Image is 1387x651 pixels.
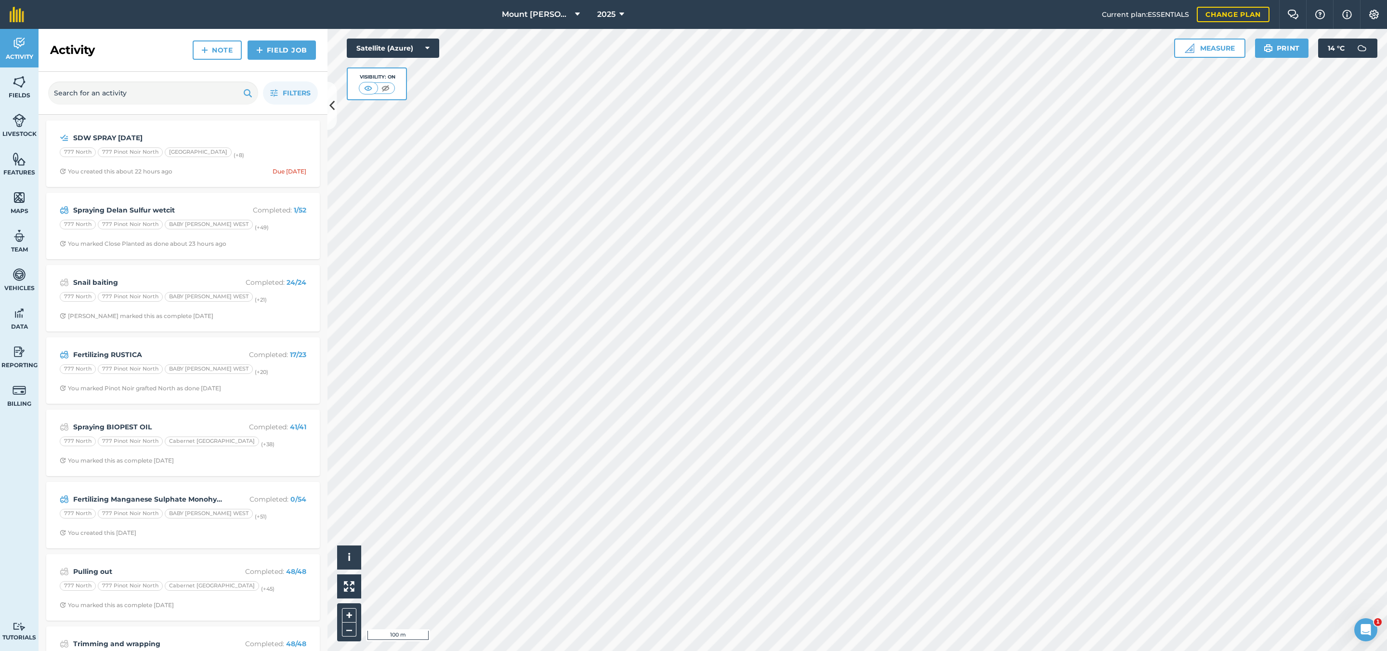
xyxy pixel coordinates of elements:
img: svg+xml;base64,PD94bWwgdmVyc2lvbj0iMS4wIiBlbmNvZGluZz0idXRmLTgiPz4KPCEtLSBHZW5lcmF0b3I6IEFkb2JlIE... [13,622,26,631]
strong: 41 / 41 [290,423,306,431]
button: i [337,545,361,570]
img: Four arrows, one pointing top left, one top right, one bottom right and the last bottom left [344,581,354,592]
div: Due [DATE] [273,168,306,175]
p: Completed : [230,566,306,577]
p: Completed : [230,638,306,649]
small: (+ 38 ) [261,441,275,448]
div: [GEOGRAPHIC_DATA] [165,147,232,157]
div: You created this about 22 hours ago [60,168,172,175]
div: 777 North [60,292,96,302]
img: svg+xml;base64,PHN2ZyB4bWxucz0iaHR0cDovL3d3dy53My5vcmcvMjAwMC9zdmciIHdpZHRoPSI1MCIgaGVpZ2h0PSI0MC... [362,83,374,93]
a: Fertilizing Manganese Sulphate Monohydrate (Herbicide Unit)Completed: 0/54777 North777 Pinot Noir... [52,488,314,543]
div: BABY [PERSON_NAME] WEST [165,292,253,302]
img: fieldmargin Logo [10,7,24,22]
h2: Activity [50,42,95,58]
img: Two speech bubbles overlapping with the left bubble in the forefront [1287,10,1299,19]
img: svg+xml;base64,PHN2ZyB4bWxucz0iaHR0cDovL3d3dy53My5vcmcvMjAwMC9zdmciIHdpZHRoPSI1NiIgaGVpZ2h0PSI2MC... [13,75,26,89]
small: (+ 51 ) [255,513,267,520]
small: (+ 45 ) [261,585,275,592]
img: svg+xml;base64,PHN2ZyB4bWxucz0iaHR0cDovL3d3dy53My5vcmcvMjAwMC9zdmciIHdpZHRoPSI1NiIgaGVpZ2h0PSI2MC... [13,190,26,205]
a: Note [193,40,242,60]
strong: 48 / 48 [286,567,306,576]
img: Clock with arrow pointing clockwise [60,240,66,247]
p: Completed : [230,205,306,215]
button: 14 °C [1318,39,1377,58]
div: 777 Pinot Noir North [98,581,163,591]
div: BABY [PERSON_NAME] WEST [165,509,253,518]
button: + [342,608,356,623]
div: You marked this as complete [DATE] [60,601,174,609]
span: Current plan : ESSENTIALS [1102,9,1189,20]
div: You marked this as complete [DATE] [60,457,174,465]
div: 777 North [60,364,96,374]
img: svg+xml;base64,PD94bWwgdmVyc2lvbj0iMS4wIiBlbmNvZGluZz0idXRmLTgiPz4KPCEtLSBHZW5lcmF0b3I6IEFkb2JlIE... [13,306,26,320]
div: 777 Pinot Noir North [98,364,163,374]
strong: 48 / 48 [286,639,306,648]
strong: 0 / 54 [290,495,306,504]
img: A question mark icon [1314,10,1326,19]
img: svg+xml;base64,PHN2ZyB4bWxucz0iaHR0cDovL3d3dy53My5vcmcvMjAwMC9zdmciIHdpZHRoPSIxOSIgaGVpZ2h0PSIyNC... [1264,42,1273,54]
a: SDW SPRAY [DATE]777 North777 Pinot Noir North[GEOGRAPHIC_DATA](+8)Clock with arrow pointing clock... [52,126,314,181]
div: BABY [PERSON_NAME] WEST [165,364,253,374]
img: svg+xml;base64,PD94bWwgdmVyc2lvbj0iMS4wIiBlbmNvZGluZz0idXRmLTgiPz4KPCEtLSBHZW5lcmF0b3I6IEFkb2JlIE... [60,493,69,505]
img: svg+xml;base64,PD94bWwgdmVyc2lvbj0iMS4wIiBlbmNvZGluZz0idXRmLTgiPz4KPCEtLSBHZW5lcmF0b3I6IEFkb2JlIE... [13,229,26,243]
button: – [342,623,356,637]
img: svg+xml;base64,PHN2ZyB4bWxucz0iaHR0cDovL3d3dy53My5vcmcvMjAwMC9zdmciIHdpZHRoPSI1NiIgaGVpZ2h0PSI2MC... [13,152,26,166]
img: svg+xml;base64,PHN2ZyB4bWxucz0iaHR0cDovL3d3dy53My5vcmcvMjAwMC9zdmciIHdpZHRoPSI1MCIgaGVpZ2h0PSI0MC... [379,83,392,93]
img: Ruler icon [1185,43,1194,53]
span: 14 ° C [1328,39,1345,58]
strong: Fertilizing RUSTICA [73,349,226,360]
strong: SDW SPRAY [DATE] [73,133,226,143]
div: You created this [DATE] [60,529,136,537]
span: 2025 [597,9,615,20]
button: Measure [1174,39,1245,58]
div: 777 Pinot Noir North [98,437,163,446]
div: BABY [PERSON_NAME] WEST [165,220,253,229]
span: Mount [PERSON_NAME] [502,9,571,20]
small: (+ 8 ) [234,152,244,159]
button: Print [1255,39,1309,58]
div: 777 North [60,220,96,229]
img: svg+xml;base64,PD94bWwgdmVyc2lvbj0iMS4wIiBlbmNvZGluZz0idXRmLTgiPz4KPCEtLSBHZW5lcmF0b3I6IEFkb2JlIE... [1352,39,1372,58]
div: 777 Pinot Noir North [98,147,163,157]
img: svg+xml;base64,PD94bWwgdmVyc2lvbj0iMS4wIiBlbmNvZGluZz0idXRmLTgiPz4KPCEtLSBHZW5lcmF0b3I6IEFkb2JlIE... [13,345,26,359]
strong: Snail baiting [73,277,226,288]
img: Clock with arrow pointing clockwise [60,385,66,391]
img: Clock with arrow pointing clockwise [60,457,66,464]
span: 1 [1374,618,1382,626]
a: Pulling outCompleted: 48/48777 North777 Pinot Noir NorthCabernet [GEOGRAPHIC_DATA](+45)Clock with... [52,560,314,615]
input: Search for an activity [48,81,258,105]
p: Completed : [230,277,306,288]
strong: 1 / 52 [294,206,306,214]
strong: Pulling out [73,566,226,577]
div: [PERSON_NAME] marked this as complete [DATE] [60,312,213,320]
img: svg+xml;base64,PHN2ZyB4bWxucz0iaHR0cDovL3d3dy53My5vcmcvMjAwMC9zdmciIHdpZHRoPSIxNCIgaGVpZ2h0PSIyNC... [256,44,263,56]
strong: Spraying BIOPEST OIL [73,422,226,432]
button: Filters [263,81,318,105]
img: svg+xml;base64,PD94bWwgdmVyc2lvbj0iMS4wIiBlbmNvZGluZz0idXRmLTgiPz4KPCEtLSBHZW5lcmF0b3I6IEFkb2JlIE... [13,113,26,128]
img: svg+xml;base64,PD94bWwgdmVyc2lvbj0iMS4wIiBlbmNvZGluZz0idXRmLTgiPz4KPCEtLSBHZW5lcmF0b3I6IEFkb2JlIE... [60,421,69,433]
img: Clock with arrow pointing clockwise [60,313,66,319]
img: svg+xml;base64,PD94bWwgdmVyc2lvbj0iMS4wIiBlbmNvZGluZz0idXRmLTgiPz4KPCEtLSBHZW5lcmF0b3I6IEFkb2JlIE... [60,638,69,650]
small: (+ 49 ) [255,224,269,231]
a: Field Job [248,40,316,60]
img: svg+xml;base64,PHN2ZyB4bWxucz0iaHR0cDovL3d3dy53My5vcmcvMjAwMC9zdmciIHdpZHRoPSIxOSIgaGVpZ2h0PSIyNC... [243,87,252,99]
div: You marked Close Planted as done about 23 hours ago [60,240,226,248]
a: Spraying Delan Sulfur wetcitCompleted: 1/52777 North777 Pinot Noir NorthBABY [PERSON_NAME] WEST(+... [52,199,314,253]
div: Visibility: On [359,73,395,81]
img: svg+xml;base64,PD94bWwgdmVyc2lvbj0iMS4wIiBlbmNvZGluZz0idXRmLTgiPz4KPCEtLSBHZW5lcmF0b3I6IEFkb2JlIE... [13,267,26,282]
img: Clock with arrow pointing clockwise [60,602,66,608]
a: Spraying BIOPEST OILCompleted: 41/41777 North777 Pinot Noir NorthCabernet [GEOGRAPHIC_DATA](+38)C... [52,415,314,470]
a: Fertilizing RUSTICACompleted: 17/23777 North777 Pinot Noir NorthBABY [PERSON_NAME] WEST(+20)Clock... [52,343,314,398]
strong: 24 / 24 [287,278,306,287]
img: Clock with arrow pointing clockwise [60,530,66,536]
div: 777 Pinot Noir North [98,509,163,518]
img: svg+xml;base64,PD94bWwgdmVyc2lvbj0iMS4wIiBlbmNvZGluZz0idXRmLTgiPz4KPCEtLSBHZW5lcmF0b3I6IEFkb2JlIE... [60,132,69,144]
img: svg+xml;base64,PD94bWwgdmVyc2lvbj0iMS4wIiBlbmNvZGluZz0idXRmLTgiPz4KPCEtLSBHZW5lcmF0b3I6IEFkb2JlIE... [60,349,69,360]
img: svg+xml;base64,PD94bWwgdmVyc2lvbj0iMS4wIiBlbmNvZGluZz0idXRmLTgiPz4KPCEtLSBHZW5lcmF0b3I6IEFkb2JlIE... [13,36,26,51]
small: (+ 20 ) [255,369,268,375]
span: i [348,551,351,563]
strong: Spraying Delan Sulfur wetcit [73,205,226,215]
div: You marked Pinot Noir grafted North as done [DATE] [60,385,221,392]
small: (+ 21 ) [255,296,267,303]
